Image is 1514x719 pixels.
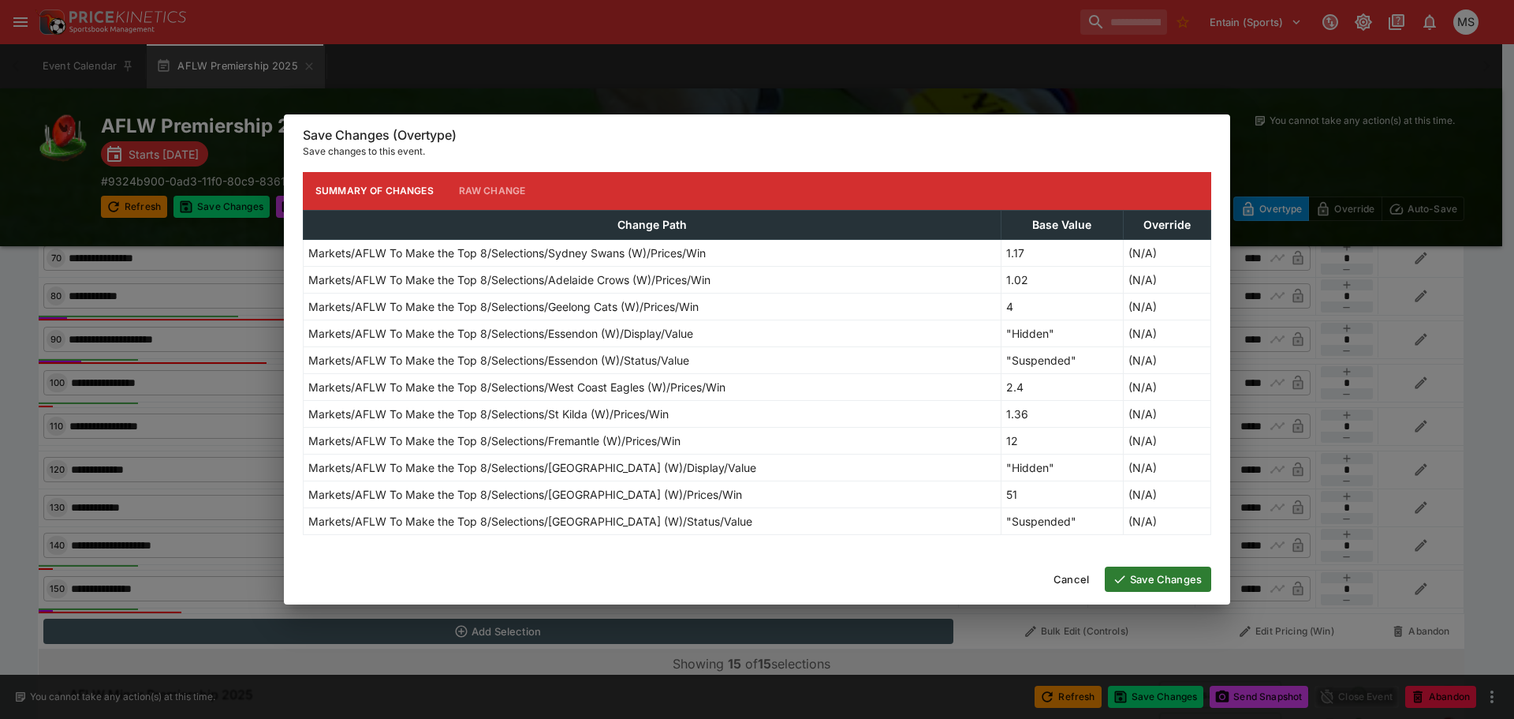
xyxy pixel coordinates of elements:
[1123,293,1210,320] td: (N/A)
[1123,454,1210,481] td: (N/A)
[1123,373,1210,400] td: (N/A)
[1123,346,1210,373] td: (N/A)
[1105,567,1211,592] button: Save Changes
[1123,400,1210,427] td: (N/A)
[308,298,699,315] p: Markets/AFLW To Make the Top 8/Selections/Geelong Cats (W)/Prices/Win
[446,172,539,210] button: Raw Change
[308,271,710,288] p: Markets/AFLW To Make the Top 8/Selections/Adelaide Crows (W)/Prices/Win
[1123,320,1210,346] td: (N/A)
[1001,320,1123,346] td: "Hidden"
[1001,507,1123,534] td: "Suspended"
[1123,427,1210,454] td: (N/A)
[1123,239,1210,266] td: (N/A)
[304,210,1001,239] th: Change Path
[308,325,693,342] p: Markets/AFLW To Make the Top 8/Selections/Essendon (W)/Display/Value
[1044,567,1098,592] button: Cancel
[1001,210,1123,239] th: Base Value
[303,144,1211,159] p: Save changes to this event.
[308,433,681,449] p: Markets/AFLW To Make the Top 8/Selections/Fremantle (W)/Prices/Win
[308,245,706,261] p: Markets/AFLW To Make the Top 8/Selections/Sydney Swans (W)/Prices/Win
[1001,373,1123,400] td: 2.4
[308,486,742,503] p: Markets/AFLW To Make the Top 8/Selections/[GEOGRAPHIC_DATA] (W)/Prices/Win
[1001,239,1123,266] td: 1.17
[1001,266,1123,293] td: 1.02
[303,172,446,210] button: Summary of Changes
[1001,346,1123,373] td: "Suspended"
[1123,481,1210,507] td: (N/A)
[308,513,752,530] p: Markets/AFLW To Make the Top 8/Selections/[GEOGRAPHIC_DATA] (W)/Status/Value
[1123,210,1210,239] th: Override
[1001,293,1123,320] td: 4
[1001,454,1123,481] td: "Hidden"
[308,406,669,422] p: Markets/AFLW To Make the Top 8/Selections/St Kilda (W)/Prices/Win
[308,459,756,476] p: Markets/AFLW To Make the Top 8/Selections/[GEOGRAPHIC_DATA] (W)/Display/Value
[308,379,725,395] p: Markets/AFLW To Make the Top 8/Selections/West Coast Eagles (W)/Prices/Win
[1123,266,1210,293] td: (N/A)
[1001,427,1123,454] td: 12
[1123,507,1210,534] td: (N/A)
[1001,481,1123,507] td: 51
[308,352,689,369] p: Markets/AFLW To Make the Top 8/Selections/Essendon (W)/Status/Value
[1001,400,1123,427] td: 1.36
[303,127,1211,144] h6: Save Changes (Overtype)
